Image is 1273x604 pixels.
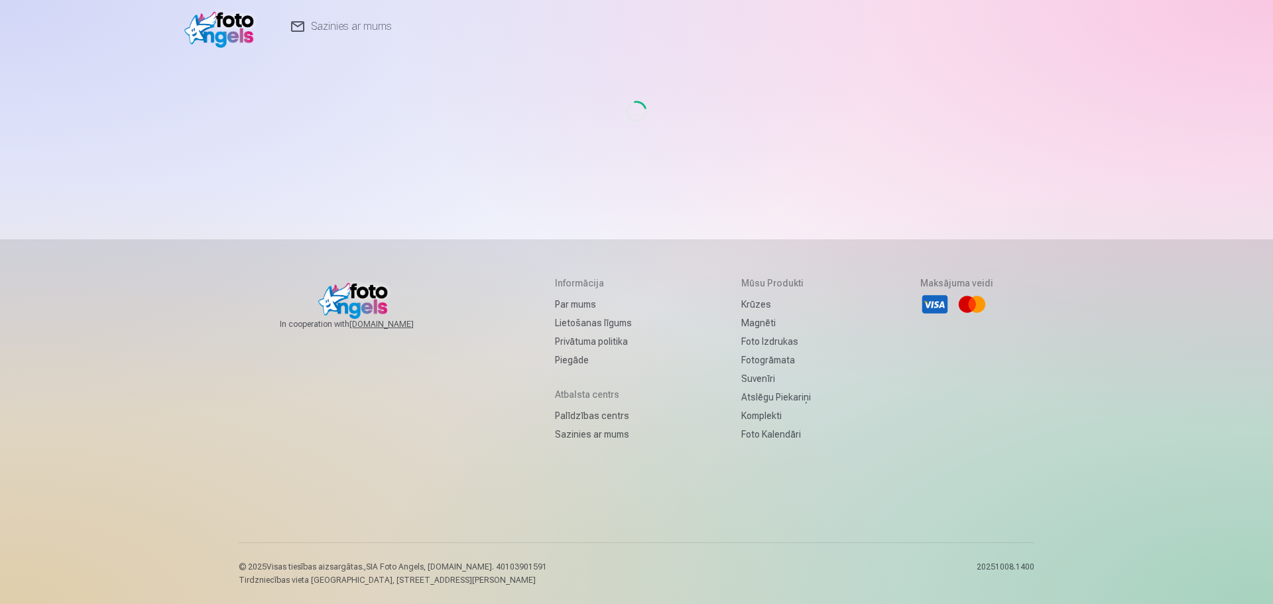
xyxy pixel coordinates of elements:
[957,290,987,319] li: Mastercard
[741,425,811,444] a: Foto kalendāri
[555,425,632,444] a: Sazinies ar mums
[741,276,811,290] h5: Mūsu produkti
[741,314,811,332] a: Magnēti
[977,562,1034,585] p: 20251008.1400
[239,562,547,572] p: © 2025 Visas tiesības aizsargātas. ,
[741,406,811,425] a: Komplekti
[555,351,632,369] a: Piegāde
[555,314,632,332] a: Lietošanas līgums
[555,388,632,401] h5: Atbalsta centrs
[239,575,547,585] p: Tirdzniecības vieta [GEOGRAPHIC_DATA], [STREET_ADDRESS][PERSON_NAME]
[555,332,632,351] a: Privātuma politika
[184,5,261,48] img: /v1
[349,319,446,330] a: [DOMAIN_NAME]
[555,406,632,425] a: Palīdzības centrs
[366,562,547,572] span: SIA Foto Angels, [DOMAIN_NAME]. 40103901591
[920,290,949,319] li: Visa
[741,388,811,406] a: Atslēgu piekariņi
[555,295,632,314] a: Par mums
[920,276,993,290] h5: Maksājuma veidi
[741,332,811,351] a: Foto izdrukas
[741,295,811,314] a: Krūzes
[280,319,446,330] span: In cooperation with
[555,276,632,290] h5: Informācija
[741,369,811,388] a: Suvenīri
[741,351,811,369] a: Fotogrāmata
